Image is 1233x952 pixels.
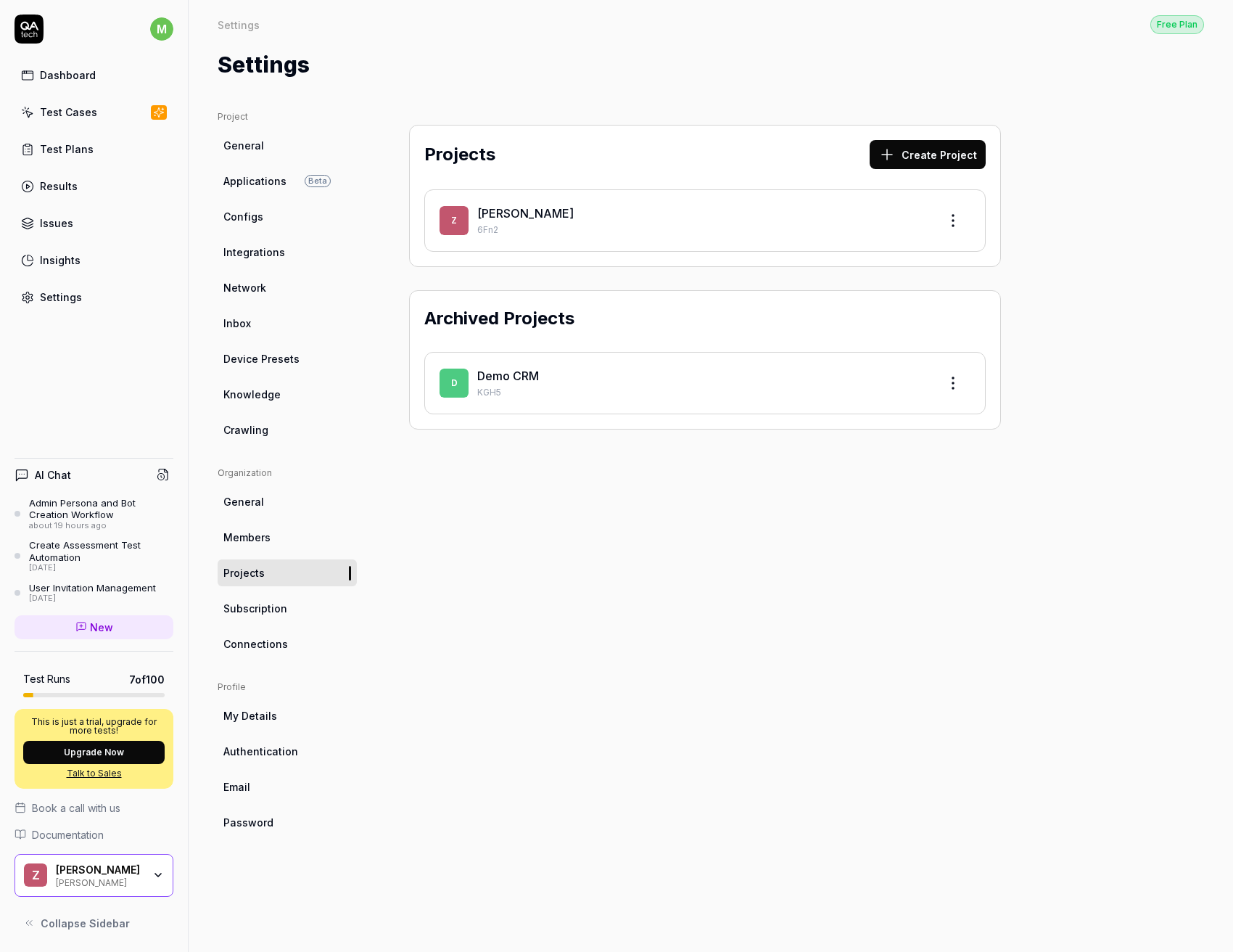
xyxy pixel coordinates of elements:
[223,636,288,652] span: Connections
[40,178,78,194] div: Results
[223,138,264,153] span: General
[1150,15,1204,34] div: Free Plan
[477,367,927,385] div: Demo CRM
[223,744,298,759] span: Authentication
[56,863,143,877] div: Zell
[218,274,357,301] a: Network
[218,345,357,372] a: Device Presets
[1150,15,1204,34] button: Free Plan
[477,206,574,221] a: [PERSON_NAME]
[218,702,357,729] a: My Details
[218,110,357,123] div: Project
[29,594,156,604] div: [DATE]
[223,209,263,224] span: Configs
[15,539,173,573] a: Create Assessment Test Automation[DATE]
[223,815,273,830] span: Password
[218,168,357,194] a: ApplicationsBeta
[23,767,165,780] a: Talk to Sales
[223,601,287,616] span: Subscription
[15,800,173,816] a: Book a call with us
[218,17,260,32] div: Settings
[23,718,165,735] p: This is just a trial, upgrade for more tests!
[29,521,173,531] div: about 19 hours ago
[29,563,173,573] div: [DATE]
[218,49,310,81] h1: Settings
[40,253,81,268] div: Insights
[223,494,264,509] span: General
[15,135,173,163] a: Test Plans
[29,582,156,594] div: User Invitation Management
[424,141,495,168] h2: Projects
[223,779,250,795] span: Email
[23,741,165,764] button: Upgrade Now
[218,809,357,836] a: Password
[40,216,73,231] div: Issues
[218,310,357,337] a: Inbox
[223,351,300,366] span: Device Presets
[15,582,173,604] a: User Invitation Management[DATE]
[223,708,277,723] span: My Details
[218,559,357,586] a: Projects
[440,369,469,398] span: D
[40,290,82,305] div: Settings
[15,497,173,530] a: Admin Persona and Bot Creation Workflowabout 19 hours ago
[15,246,173,274] a: Insights
[90,620,113,635] span: New
[15,61,173,89] a: Dashboard
[41,916,130,931] span: Collapse Sidebar
[424,305,574,332] h2: Archived Projects
[15,172,173,200] a: Results
[218,239,357,266] a: Integrations
[15,283,173,311] a: Settings
[440,206,469,235] span: Z
[305,175,331,187] span: Beta
[223,387,281,402] span: Knowledge
[218,381,357,408] a: Knowledge
[223,316,251,331] span: Inbox
[29,539,173,563] div: Create Assessment Test Automation
[223,245,285,260] span: Integrations
[223,280,266,295] span: Network
[477,386,927,399] p: KGH5
[15,827,173,842] a: Documentation
[218,203,357,230] a: Configs
[23,673,70,686] h5: Test Runs
[218,416,357,443] a: Crawling
[24,863,47,887] span: Z
[218,595,357,622] a: Subscription
[35,467,71,483] h4: AI Chat
[218,132,357,159] a: General
[218,773,357,800] a: Email
[40,67,96,83] div: Dashboard
[218,681,357,694] div: Profile
[218,738,357,765] a: Authentication
[150,15,173,44] button: m
[15,908,173,937] button: Collapse Sidebar
[223,173,286,189] span: Applications
[223,530,271,545] span: Members
[29,497,173,521] div: Admin Persona and Bot Creation Workflow
[223,422,268,438] span: Crawling
[15,98,173,126] a: Test Cases
[150,17,173,41] span: m
[870,140,986,169] button: Create Project
[15,209,173,237] a: Issues
[218,524,357,551] a: Members
[129,672,165,687] span: 7 of 100
[15,854,173,898] button: Z[PERSON_NAME][PERSON_NAME]
[32,827,104,842] span: Documentation
[40,141,94,157] div: Test Plans
[15,615,173,639] a: New
[56,876,143,887] div: [PERSON_NAME]
[477,223,927,237] p: 6Fn2
[218,631,357,657] a: Connections
[40,104,97,120] div: Test Cases
[218,488,357,515] a: General
[218,467,357,480] div: Organization
[32,800,120,816] span: Book a call with us
[223,565,265,580] span: Projects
